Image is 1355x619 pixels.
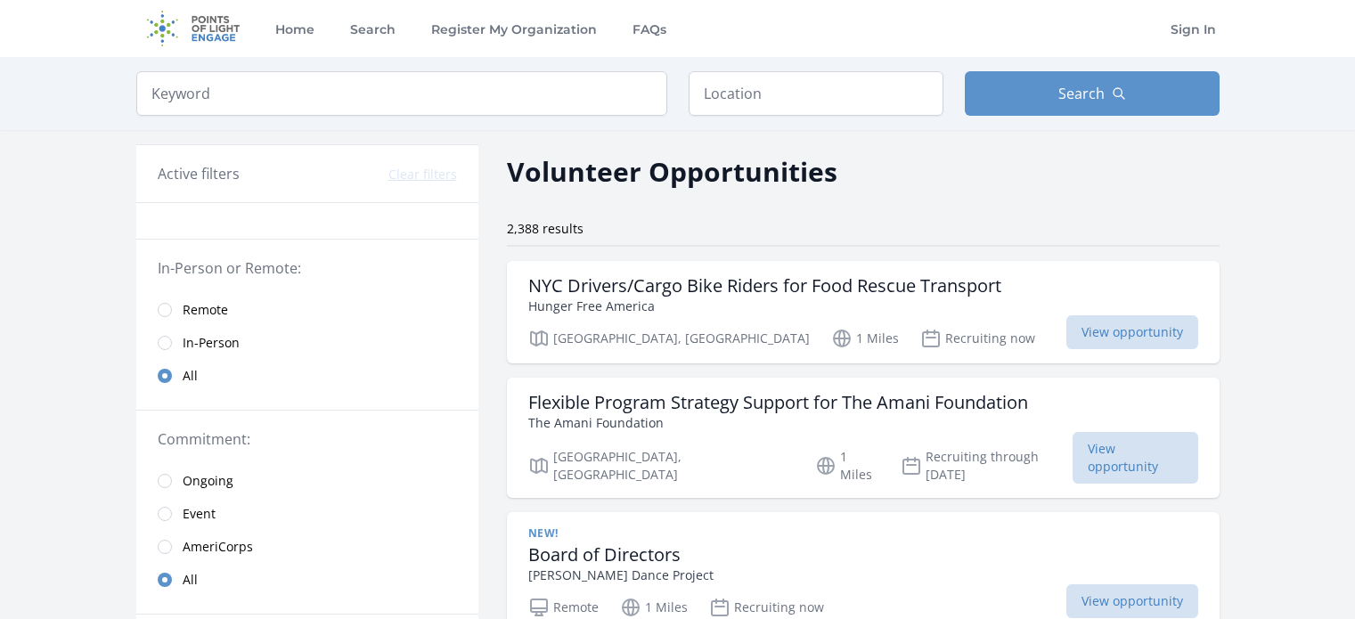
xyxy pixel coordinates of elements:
[528,275,1001,297] h3: NYC Drivers/Cargo Bike Riders for Food Rescue Transport
[136,530,478,563] a: AmeriCorps
[689,71,943,116] input: Location
[507,261,1220,363] a: NYC Drivers/Cargo Bike Riders for Food Rescue Transport Hunger Free America [GEOGRAPHIC_DATA], [G...
[136,359,478,392] a: All
[136,71,667,116] input: Keyword
[507,220,584,237] span: 2,388 results
[831,328,899,349] p: 1 Miles
[528,297,1001,315] p: Hunger Free America
[507,151,837,191] h2: Volunteer Opportunities
[528,328,810,349] p: [GEOGRAPHIC_DATA], [GEOGRAPHIC_DATA]
[920,328,1035,349] p: Recruiting now
[528,597,599,618] p: Remote
[183,367,198,385] span: All
[528,526,559,541] span: New!
[136,563,478,596] a: All
[136,497,478,530] a: Event
[158,428,457,450] legend: Commitment:
[528,566,714,584] p: [PERSON_NAME] Dance Project
[136,293,478,326] a: Remote
[1066,584,1198,618] span: View opportunity
[388,166,457,183] button: Clear filters
[183,472,233,490] span: Ongoing
[709,597,824,618] p: Recruiting now
[183,505,216,523] span: Event
[528,448,795,484] p: [GEOGRAPHIC_DATA], [GEOGRAPHIC_DATA]
[183,538,253,556] span: AmeriCorps
[528,392,1028,413] h3: Flexible Program Strategy Support for The Amani Foundation
[620,597,688,618] p: 1 Miles
[1058,83,1105,104] span: Search
[528,413,1028,432] p: The Amani Foundation
[965,71,1220,116] button: Search
[158,163,240,184] h3: Active filters
[815,448,879,484] p: 1 Miles
[183,301,228,319] span: Remote
[136,326,478,359] a: In-Person
[1066,315,1198,349] span: View opportunity
[183,334,240,352] span: In-Person
[1073,432,1198,484] span: View opportunity
[528,544,714,566] h3: Board of Directors
[507,378,1220,498] a: Flexible Program Strategy Support for The Amani Foundation The Amani Foundation [GEOGRAPHIC_DATA]...
[183,571,198,589] span: All
[901,448,1073,484] p: Recruiting through [DATE]
[136,464,478,497] a: Ongoing
[158,257,457,279] legend: In-Person or Remote:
